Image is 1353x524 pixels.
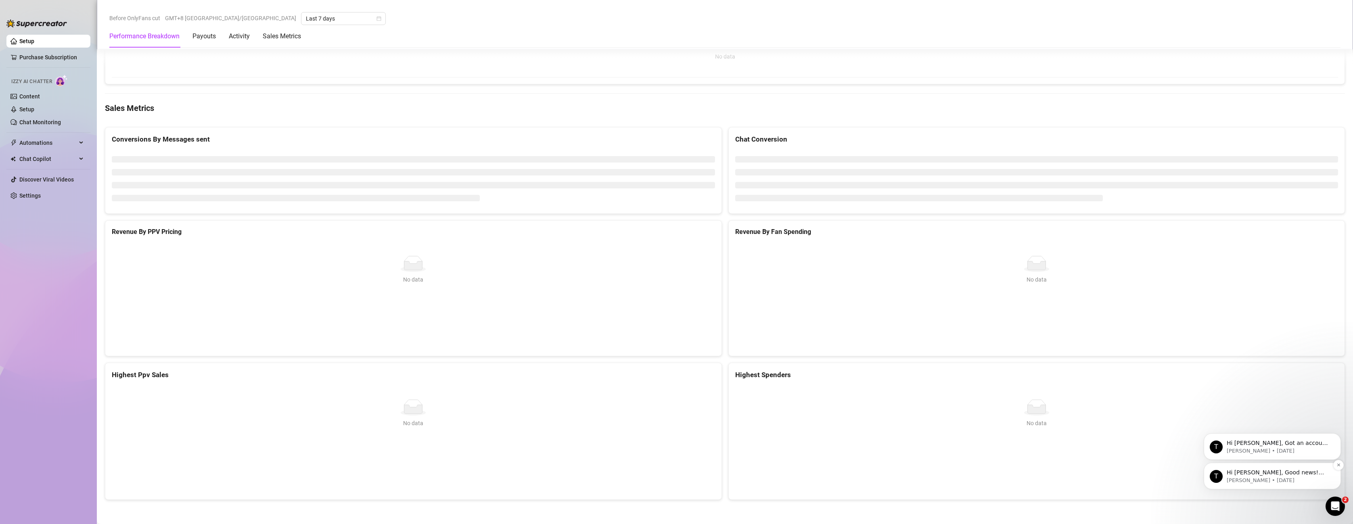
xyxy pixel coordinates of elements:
span: 2 [1342,497,1349,503]
a: Purchase Subscription [19,51,84,64]
img: AI Chatter [55,75,68,86]
div: Highest Ppv Sales [112,370,715,380]
h4: Sales Metrics [105,102,1345,114]
span: Izzy AI Chatter [11,78,52,86]
div: Conversions By Messages sent [112,134,715,145]
span: Last 7 days [306,13,381,25]
h5: Revenue By PPV Pricing [112,227,715,237]
span: GMT+8 [GEOGRAPHIC_DATA]/[GEOGRAPHIC_DATA] [165,12,296,24]
span: calendar [376,16,381,21]
a: Setup [19,38,34,44]
div: No data [120,52,1330,61]
a: Settings [19,192,41,199]
a: Chat Monitoring [19,119,61,125]
div: Payouts [192,31,216,41]
img: logo-BBDzfeDw.svg [6,19,67,27]
span: Before OnlyFans cut [109,12,160,24]
img: Chat Copilot [10,156,16,162]
div: No data [738,275,1335,284]
div: Performance Breakdown [109,31,180,41]
div: No data [115,275,712,284]
div: Chat Conversion [735,134,1338,145]
div: Highest Spenders [735,370,1338,380]
a: Discover Viral Videos [19,176,74,183]
iframe: Intercom live chat [1326,497,1345,516]
a: Setup [19,106,34,113]
div: Sales Metrics [263,31,301,41]
iframe: Intercom notifications message [1192,382,1353,502]
span: Chat Copilot [19,152,77,165]
div: No data [738,419,1335,428]
div: No data [115,419,712,428]
div: Activity [229,31,250,41]
h5: Revenue By Fan Spending [735,227,1338,237]
span: Automations [19,136,77,149]
a: Content [19,93,40,100]
span: thunderbolt [10,140,17,146]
